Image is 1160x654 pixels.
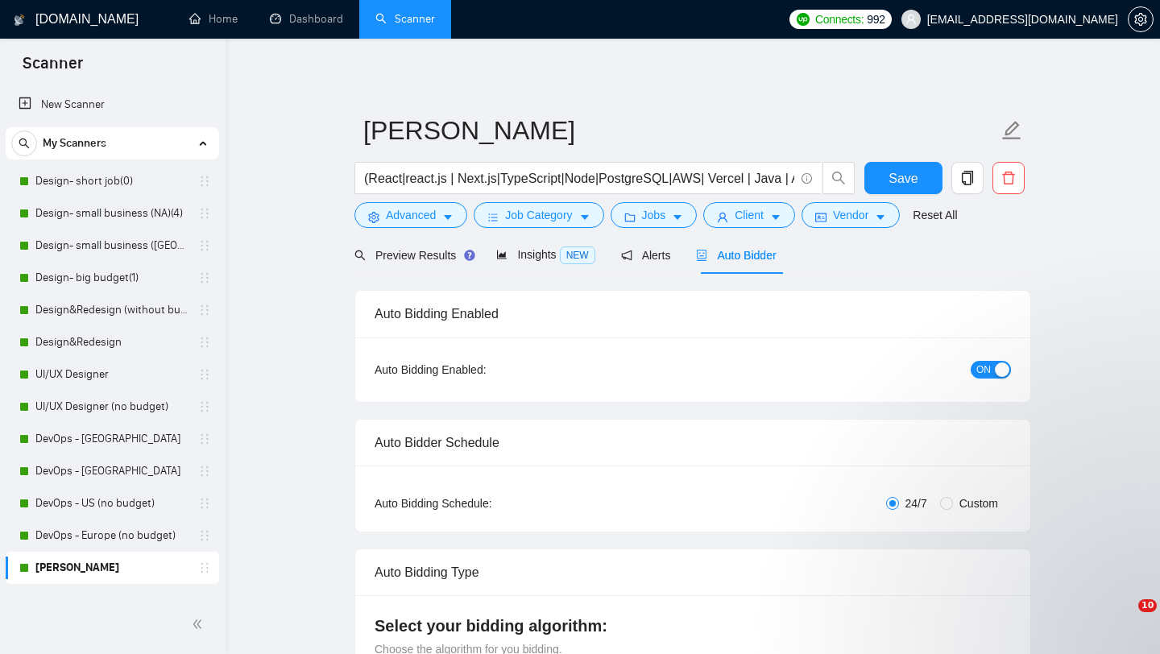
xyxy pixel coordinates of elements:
[952,171,983,185] span: copy
[992,162,1025,194] button: delete
[442,211,454,223] span: caret-down
[11,130,37,156] button: search
[672,211,683,223] span: caret-down
[579,211,590,223] span: caret-down
[375,615,1011,637] h4: Select your bidding algorithm:
[375,495,586,512] div: Auto Bidding Schedule:
[364,168,794,188] input: Search Freelance Jobs...
[375,549,1011,595] div: Auto Bidding Type
[696,249,776,262] span: Auto Bidder
[735,206,764,224] span: Client
[375,420,1011,466] div: Auto Bidder Schedule
[368,211,379,223] span: setting
[797,13,810,26] img: upwork-logo.png
[611,202,698,228] button: folderJobscaret-down
[913,206,957,224] a: Reset All
[496,249,507,260] span: area-chart
[35,230,188,262] a: Design- small business ([GEOGRAPHIC_DATA])(4)
[621,249,671,262] span: Alerts
[198,433,211,445] span: holder
[875,211,886,223] span: caret-down
[35,391,188,423] a: UI/UX Designer (no budget)
[993,171,1024,185] span: delete
[560,246,595,264] span: NEW
[35,552,188,584] a: [PERSON_NAME]
[35,455,188,487] a: DevOps - [GEOGRAPHIC_DATA]
[474,202,603,228] button: barsJob Categorycaret-down
[696,250,707,261] span: robot
[198,497,211,510] span: holder
[198,529,211,542] span: holder
[1105,599,1144,638] iframe: Intercom live chat
[35,519,188,552] a: DevOps - Europe (no budget)
[802,173,812,184] span: info-circle
[953,495,1005,512] span: Custom
[717,211,728,223] span: user
[386,206,436,224] span: Advanced
[198,368,211,381] span: holder
[19,89,206,121] a: New Scanner
[35,294,188,326] a: Design&Redesign (without budget)
[198,336,211,349] span: holder
[624,211,636,223] span: folder
[375,361,586,379] div: Auto Bidding Enabled:
[198,465,211,478] span: holder
[198,175,211,188] span: holder
[6,89,219,121] li: New Scanner
[864,162,942,194] button: Save
[198,304,211,317] span: holder
[822,162,855,194] button: search
[496,248,594,261] span: Insights
[35,197,188,230] a: Design- small business (NA)(4)
[35,584,188,616] a: Wireframing & UX Prototype
[198,271,211,284] span: holder
[642,206,666,224] span: Jobs
[976,361,991,379] span: ON
[198,594,211,606] span: holder
[198,239,211,252] span: holder
[703,202,795,228] button: userClientcaret-down
[354,202,467,228] button: settingAdvancedcaret-down
[867,10,884,28] span: 992
[35,423,188,455] a: DevOps - [GEOGRAPHIC_DATA]
[1128,6,1154,32] button: setting
[621,250,632,261] span: notification
[198,561,211,574] span: holder
[951,162,984,194] button: copy
[802,202,900,228] button: idcardVendorcaret-down
[10,52,96,85] span: Scanner
[198,207,211,220] span: holder
[815,211,826,223] span: idcard
[487,211,499,223] span: bars
[35,487,188,519] a: DevOps - US (no budget)
[1128,13,1154,26] a: setting
[43,127,106,159] span: My Scanners
[35,358,188,391] a: UI/UX Designer
[35,165,188,197] a: Design- short job(0)
[899,495,934,512] span: 24/7
[889,168,918,188] span: Save
[12,138,36,149] span: search
[189,12,238,26] a: homeHome
[270,12,343,26] a: dashboardDashboard
[905,14,917,25] span: user
[354,249,470,262] span: Preview Results
[505,206,572,224] span: Job Category
[815,10,864,28] span: Connects:
[14,7,25,33] img: logo
[1138,599,1157,612] span: 10
[363,110,998,151] input: Scanner name...
[462,248,477,263] div: Tooltip anchor
[1129,13,1153,26] span: setting
[375,291,1011,337] div: Auto Bidding Enabled
[35,326,188,358] a: Design&Redesign
[198,400,211,413] span: holder
[192,616,208,632] span: double-left
[823,171,854,185] span: search
[1001,120,1022,141] span: edit
[770,211,781,223] span: caret-down
[833,206,868,224] span: Vendor
[35,262,188,294] a: Design- big budget(1)
[354,250,366,261] span: search
[375,12,435,26] a: searchScanner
